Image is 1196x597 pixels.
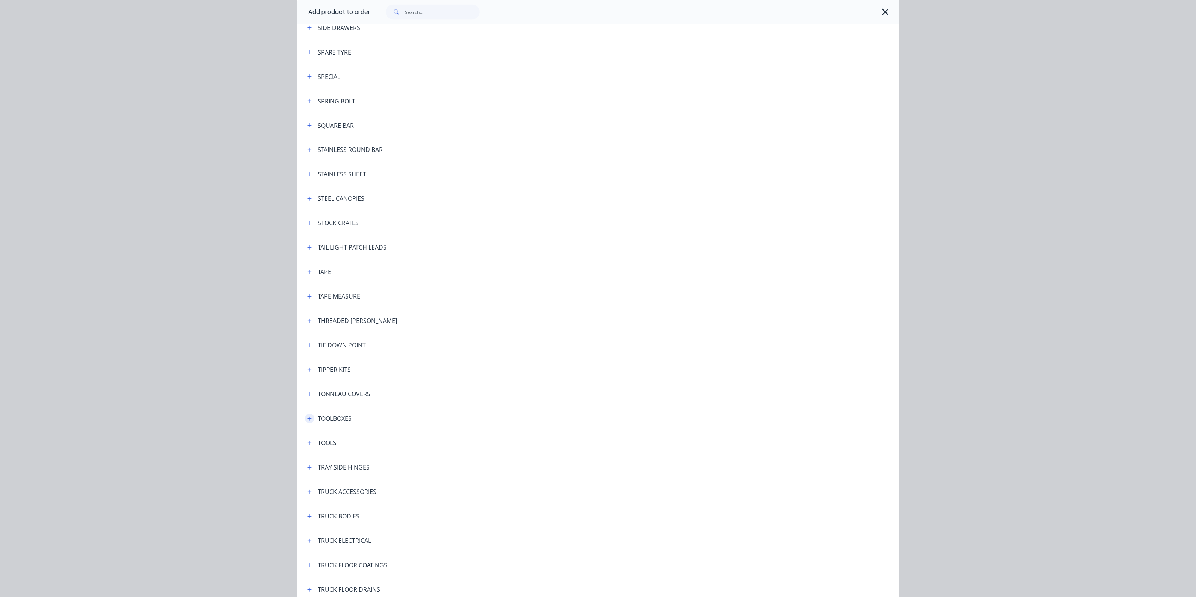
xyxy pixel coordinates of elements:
[318,439,337,448] div: TOOLS
[318,365,351,374] div: TIPPER KITS
[318,585,380,594] div: TRUCK FLOOR DRAINS
[318,72,341,81] div: SPECIAL
[318,292,361,301] div: TAPE MEASURE
[318,48,352,57] div: SPARE TYRE
[318,268,332,277] div: TAPE
[318,23,361,32] div: SIDE DRAWERS
[318,488,377,497] div: TRUCK ACCESSORIES
[318,97,356,106] div: SPRING BOLT
[318,512,360,521] div: TRUCK BODIES
[318,390,371,399] div: TONNEAU COVERS
[318,414,352,423] div: TOOLBOXES
[318,463,370,472] div: TRAY SIDE HINGES
[318,317,397,326] div: THREADED [PERSON_NAME]
[318,194,365,203] div: STEEL CANOPIES
[318,341,366,350] div: TIE DOWN POINT
[318,536,371,545] div: TRUCK ELECTRICAL
[405,5,480,20] input: Search...
[318,170,367,179] div: STAINLESS SHEET
[318,219,359,228] div: STOCK CRATES
[318,561,388,570] div: TRUCK FLOOR COATINGS
[318,243,387,252] div: TAIL LIGHT PATCH LEADS
[318,145,383,155] div: STAINLESS ROUND BAR
[318,121,354,130] div: SQUARE BAR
